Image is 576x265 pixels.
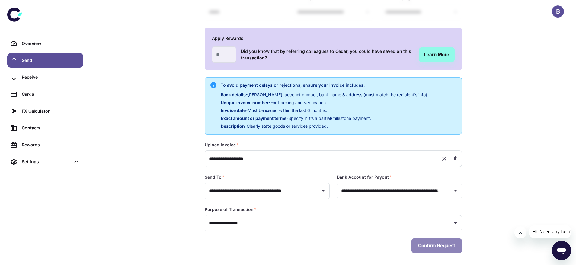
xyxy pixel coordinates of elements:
[7,104,83,118] a: FX Calculator
[22,158,71,165] div: Settings
[22,142,80,148] div: Rewards
[22,40,80,47] div: Overview
[22,125,80,131] div: Contacts
[552,5,564,18] button: B
[7,87,83,101] a: Cards
[7,70,83,85] a: Receive
[7,53,83,68] a: Send
[221,108,246,113] span: Invoice date
[419,47,455,62] a: Learn More
[552,241,571,260] iframe: Button to launch messaging window
[241,48,414,61] h6: Did you know that by referring colleagues to Cedar, you could have saved on this transaction?
[7,36,83,51] a: Overview
[212,35,455,42] h6: Apply Rewards
[221,99,428,106] p: - For tracking and verification.
[221,116,286,121] span: Exact amount or payment terms
[22,57,80,64] div: Send
[319,187,328,195] button: Open
[22,74,80,81] div: Receive
[451,187,460,195] button: Open
[22,108,80,114] div: FX Calculator
[337,174,392,180] label: Bank Account for Payout
[529,225,571,238] iframe: Message from company
[221,100,269,105] span: Unique invoice number
[22,91,80,97] div: Cards
[7,155,83,169] div: Settings
[411,238,462,253] button: Confirm Request
[514,226,526,238] iframe: Close message
[4,4,43,9] span: Hi. Need any help?
[221,92,246,97] span: Bank details
[7,138,83,152] a: Rewards
[221,107,428,114] p: - Must be issued within the last 6 months.
[205,206,257,212] label: Purpose of Transaction
[221,82,428,88] h6: To avoid payment delays or rejections, ensure your invoice includes:
[221,123,428,129] p: - Clearly state goods or services provided.
[451,219,460,227] button: Open
[221,91,428,98] p: - [PERSON_NAME], account number, bank name & address (must match the recipient’s info).
[221,115,428,122] p: - Specify if it’s a partial/milestone payment.
[205,142,239,148] label: Upload Invoice
[205,174,225,180] label: Send To
[221,123,245,129] span: Description
[7,121,83,135] a: Contacts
